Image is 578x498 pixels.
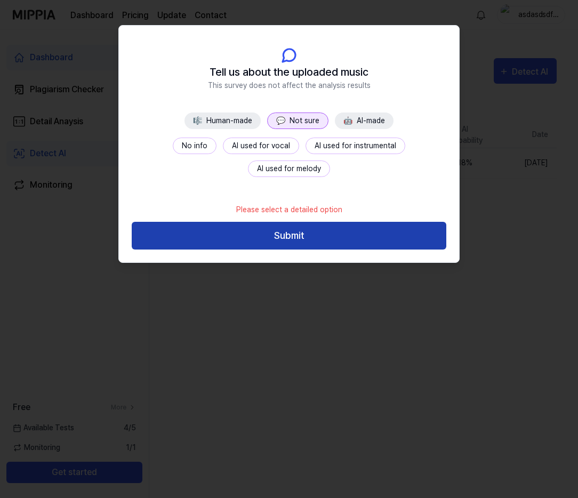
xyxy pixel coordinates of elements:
button: 🎼Human-made [184,113,261,129]
button: AI used for instrumental [306,138,405,154]
button: AI used for melody [248,160,330,177]
button: 💬Not sure [267,113,328,129]
span: 💬 [276,116,285,125]
button: Submit [132,222,446,250]
span: Tell us about the uploaded music [210,64,368,80]
button: 🤖AI-made [335,113,394,129]
span: 🎼 [193,116,202,125]
span: This survey does not affect the analysis results [208,80,371,91]
button: AI used for vocal [223,138,299,154]
span: 🤖 [343,116,352,125]
button: No info [173,138,216,154]
div: Please select a detailed option [230,198,349,222]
